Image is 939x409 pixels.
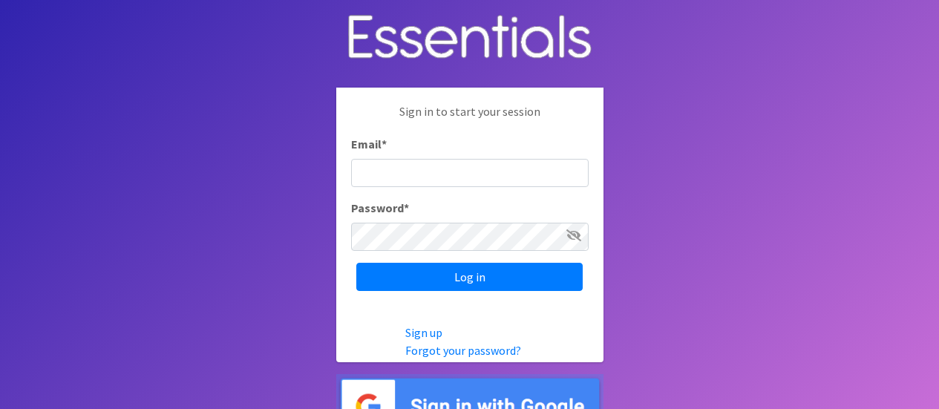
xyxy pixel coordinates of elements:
input: Log in [356,263,583,291]
abbr: required [404,200,409,215]
a: Sign up [405,325,442,340]
label: Email [351,135,387,153]
label: Password [351,199,409,217]
p: Sign in to start your session [351,102,589,135]
a: Forgot your password? [405,343,521,358]
abbr: required [382,137,387,151]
